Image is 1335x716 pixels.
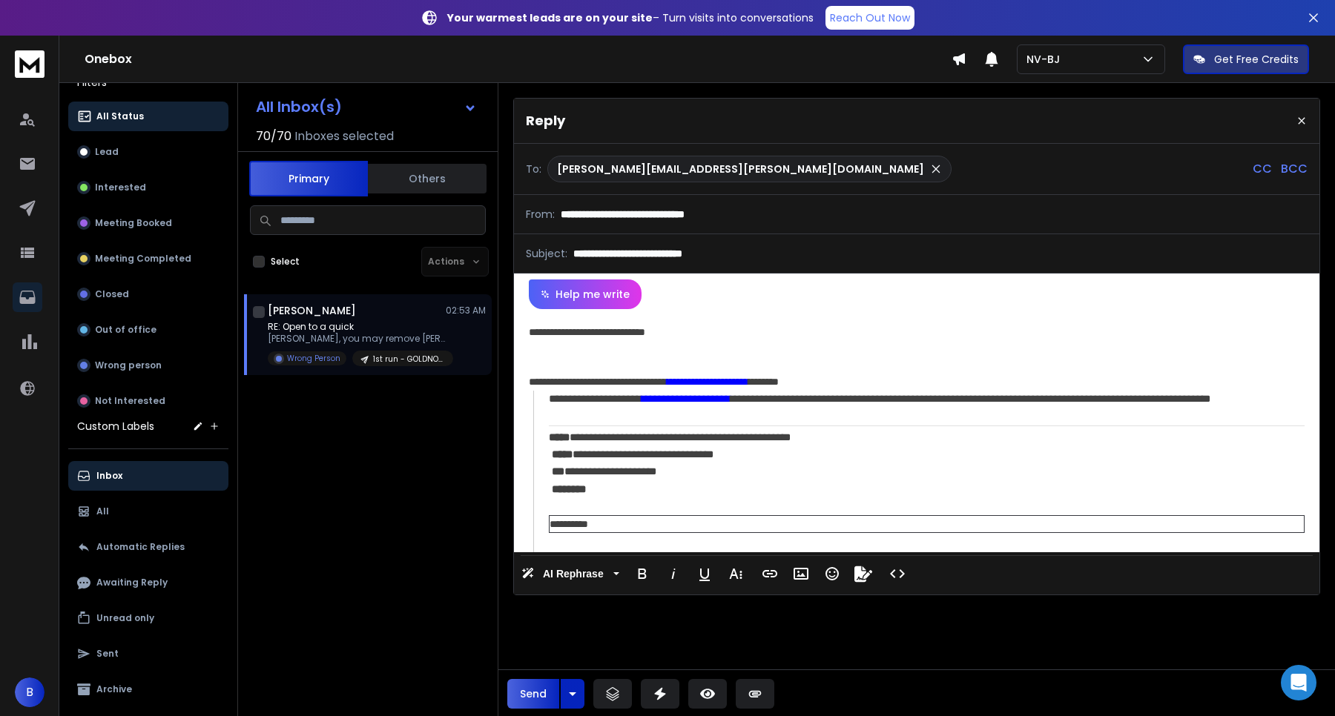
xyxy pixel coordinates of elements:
[68,674,228,704] button: Archive
[68,568,228,597] button: Awaiting Reply
[526,110,565,131] p: Reply
[540,568,607,580] span: AI Rephrase
[77,419,154,434] h3: Custom Labels
[447,10,814,25] p: – Turn visits into conversations
[368,162,487,195] button: Others
[85,50,952,68] h1: Onebox
[1214,52,1299,67] p: Get Free Credits
[1281,160,1308,178] p: BCC
[68,386,228,416] button: Not Interested
[526,207,555,222] p: From:
[659,559,688,589] button: Italic (Ctrl+I)
[1183,44,1309,74] button: Get Free Credits
[722,559,750,589] button: More Text
[68,173,228,202] button: Interested
[268,321,446,333] p: RE: Open to a quick
[95,253,191,265] p: Meeting Completed
[373,354,444,365] p: 1st run - GOLDNOIR
[68,279,228,309] button: Closed
[96,110,144,122] p: All Status
[244,92,489,122] button: All Inbox(s)
[68,603,228,633] button: Unread only
[95,146,119,158] p: Lead
[15,677,44,707] button: B
[96,683,132,695] p: Archive
[507,679,559,709] button: Send
[95,288,129,300] p: Closed
[68,639,228,669] button: Sent
[95,217,172,229] p: Meeting Booked
[271,256,300,268] label: Select
[256,99,342,114] h1: All Inbox(s)
[68,208,228,238] button: Meeting Booked
[96,505,109,517] p: All
[68,102,228,131] button: All Status
[287,353,340,364] p: Wrong Person
[95,359,162,371] p: Wrong person
[268,333,446,345] p: [PERSON_NAME], you may remove [PERSON_NAME][EMAIL_ADDRESS][PERSON_NAME][DOMAIN_NAME]
[628,559,656,589] button: Bold (Ctrl+B)
[96,577,168,589] p: Awaiting Reply
[1026,52,1066,67] p: NV-BJ
[690,559,719,589] button: Underline (Ctrl+U)
[268,303,356,318] h1: [PERSON_NAME]
[96,541,185,553] p: Automatic Replies
[96,470,122,482] p: Inbox
[68,497,228,526] button: All
[96,648,119,660] p: Sent
[849,559,877,589] button: Signature
[518,559,622,589] button: AI Rephrase
[1281,665,1316,700] div: Open Intercom Messenger
[883,559,912,589] button: Code View
[787,559,815,589] button: Insert Image (Ctrl+P)
[15,50,44,78] img: logo
[1253,160,1272,178] p: CC
[756,559,784,589] button: Insert Link (Ctrl+K)
[68,315,228,345] button: Out of office
[95,395,165,407] p: Not Interested
[830,10,910,25] p: Reach Out Now
[68,532,228,562] button: Automatic Replies
[447,10,653,25] strong: Your warmest leads are on your site
[446,305,486,316] p: 02:53 AM
[818,559,846,589] button: Emoticons
[68,461,228,491] button: Inbox
[249,161,368,196] button: Primary
[256,127,291,145] span: 70 / 70
[294,127,394,145] h3: Inboxes selected
[526,162,541,176] p: To:
[68,137,228,167] button: Lead
[96,612,154,624] p: Unread only
[68,244,228,274] button: Meeting Completed
[529,279,642,309] button: Help me write
[95,182,146,193] p: Interested
[95,324,156,336] p: Out of office
[825,6,914,30] a: Reach Out Now
[68,351,228,380] button: Wrong person
[557,162,924,176] p: [PERSON_NAME][EMAIL_ADDRESS][PERSON_NAME][DOMAIN_NAME]
[526,246,567,261] p: Subject:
